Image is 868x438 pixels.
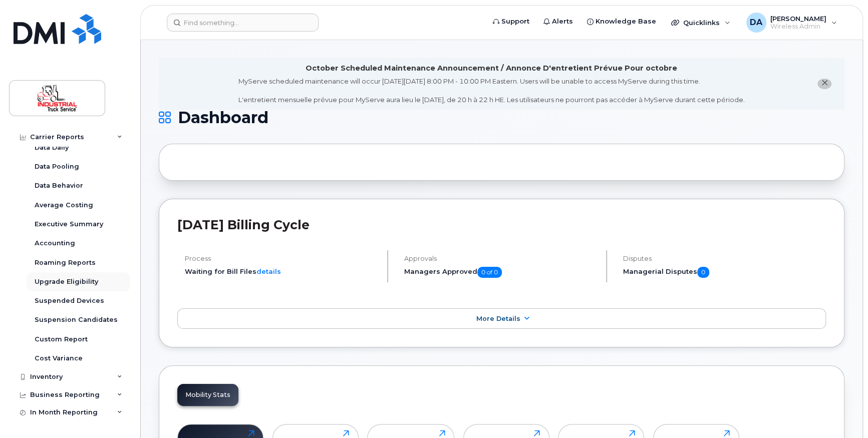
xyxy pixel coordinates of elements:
h5: Managerial Disputes [623,267,826,278]
h4: Disputes [623,255,826,262]
button: close notification [817,79,831,89]
h4: Process [185,255,379,262]
span: 0 of 0 [477,267,502,278]
li: Waiting for Bill Files [185,267,379,276]
span: Dashboard [178,110,268,125]
span: 0 [697,267,709,278]
div: MyServe scheduled maintenance will occur [DATE][DATE] 8:00 PM - 10:00 PM Eastern. Users will be u... [238,77,745,105]
div: October Scheduled Maintenance Announcement / Annonce D'entretient Prévue Pour octobre [306,63,677,74]
h5: Managers Approved [404,267,598,278]
a: details [256,267,281,275]
span: More Details [476,315,520,322]
h2: [DATE] Billing Cycle [177,217,826,232]
h4: Approvals [404,255,598,262]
